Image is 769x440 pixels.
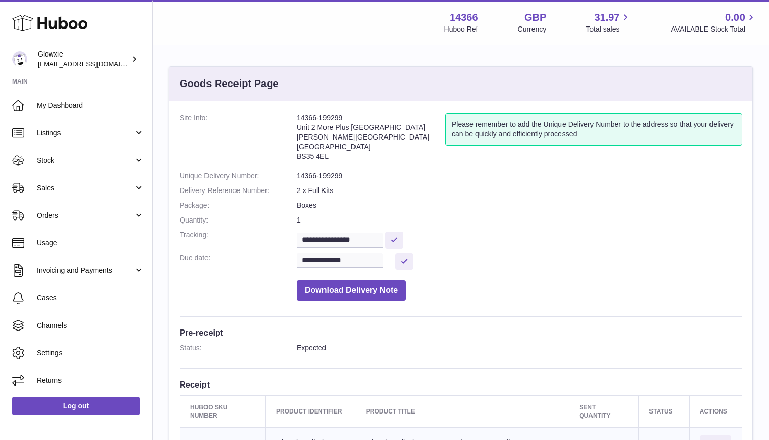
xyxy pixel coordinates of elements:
span: 0.00 [725,11,745,24]
span: Listings [37,128,134,138]
h3: Receipt [180,379,742,390]
span: Channels [37,321,144,331]
span: Orders [37,211,134,221]
span: Total sales [586,24,631,34]
dt: Unique Delivery Number: [180,171,297,181]
a: 31.97 Total sales [586,11,631,34]
th: Product title [356,395,569,427]
dd: Expected [297,343,742,353]
span: Sales [37,183,134,193]
span: Invoicing and Payments [37,266,134,276]
strong: GBP [524,11,546,24]
span: AVAILABLE Stock Total [671,24,757,34]
div: Currency [518,24,547,34]
dt: Tracking: [180,230,297,248]
button: Download Delivery Note [297,280,406,301]
span: Settings [37,348,144,358]
span: [EMAIL_ADDRESS][DOMAIN_NAME] [38,60,150,68]
th: Status [639,395,689,427]
span: Returns [37,376,144,386]
img: suraj@glowxie.com [12,51,27,67]
div: Huboo Ref [444,24,478,34]
dt: Delivery Reference Number: [180,186,297,196]
h3: Pre-receipt [180,327,742,338]
a: Log out [12,397,140,415]
span: Stock [37,156,134,166]
dd: 14366-199299 [297,171,742,181]
th: Sent Quantity [569,395,639,427]
a: 0.00 AVAILABLE Stock Total [671,11,757,34]
address: 14366-199299 Unit 2 More Plus [GEOGRAPHIC_DATA] [PERSON_NAME][GEOGRAPHIC_DATA] [GEOGRAPHIC_DATA] ... [297,113,445,166]
th: Huboo SKU Number [180,395,266,427]
dd: Boxes [297,201,742,210]
th: Actions [689,395,742,427]
dt: Package: [180,201,297,210]
dd: 2 x Full Kits [297,186,742,196]
dt: Due date: [180,253,297,270]
div: Glowxie [38,49,129,69]
dd: 1 [297,215,742,225]
strong: 14366 [450,11,478,24]
div: Please remember to add the Unique Delivery Number to the address so that your delivery can be qui... [445,113,742,146]
dt: Status: [180,343,297,353]
span: My Dashboard [37,101,144,111]
dt: Quantity: [180,215,297,225]
h3: Goods Receipt Page [180,77,279,91]
dt: Site Info: [180,113,297,166]
span: Usage [37,238,144,248]
th: Product Identifier [266,395,356,427]
span: 31.97 [594,11,619,24]
span: Cases [37,293,144,303]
